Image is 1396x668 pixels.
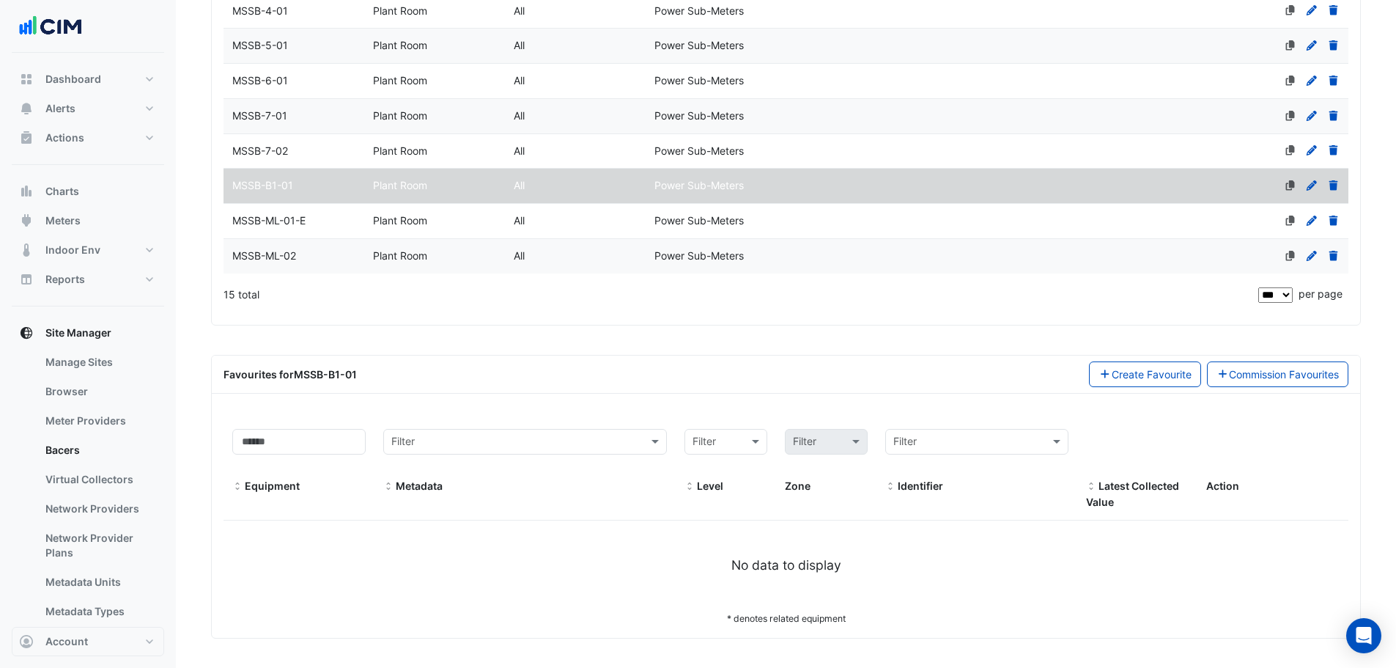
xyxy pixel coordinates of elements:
span: Dashboard [45,72,101,87]
span: Charts [45,184,79,199]
app-icon: Meters [19,213,34,228]
span: All [514,144,525,157]
span: Latest Collected Value [1086,481,1096,493]
button: Charts [12,177,164,206]
span: Action [1206,480,1239,492]
a: Edit [1305,249,1318,262]
div: Please select Filter first [776,429,876,455]
span: Zone [785,480,810,492]
span: Actions [45,131,84,145]
div: No data to display [224,556,1348,575]
a: No favourites defined [1284,74,1297,87]
a: Edit [1305,144,1318,157]
span: Power Sub-Meters [654,144,744,157]
a: Metadata Types [34,597,164,626]
span: Power Sub-Meters [654,179,744,191]
span: MSSB-7-02 [232,144,288,157]
span: Level and Zone [684,481,695,493]
button: Indoor Env [12,235,164,265]
span: All [514,214,525,227]
div: Open Intercom Messenger [1346,618,1381,653]
span: Latest value collected and stored in history [1086,480,1179,509]
span: MSSB-ML-02 [232,249,296,262]
span: MSSB-7-01 [232,109,287,122]
span: All [514,179,525,191]
span: Plant Room [373,179,427,191]
img: Company Logo [18,12,84,41]
a: Delete [1327,109,1340,122]
span: MSSB-4-01 [232,4,288,17]
a: Edit [1305,39,1318,51]
a: No favourites defined [1284,109,1297,122]
a: Meter Providers [34,406,164,436]
span: Plant Room [373,39,427,51]
a: Virtual Collectors [34,465,164,494]
span: Power Sub-Meters [654,4,744,17]
span: per page [1299,287,1343,300]
span: Power Sub-Meters [654,39,744,51]
span: Power Sub-Meters [654,249,744,262]
span: MSSB-B1-01 [232,179,293,191]
a: Manage Sites [34,348,164,377]
span: Indoor Env [45,243,100,257]
app-icon: Site Manager [19,326,34,340]
span: Power Sub-Meters [654,74,744,87]
app-icon: Dashboard [19,72,34,87]
a: Commission Favourites [1207,361,1349,387]
a: No favourites defined [1284,4,1297,17]
span: Metadata [396,480,443,492]
span: Alerts [45,101,75,116]
span: Power Sub-Meters [654,214,744,227]
a: Network Provider Plans [34,524,164,568]
a: No favourites defined [1284,144,1297,157]
span: Equipment [245,480,300,492]
app-icon: Actions [19,131,34,145]
a: Delete [1327,144,1340,157]
div: Favourites [224,367,357,382]
a: Edit [1305,179,1318,191]
span: All [514,249,525,262]
a: Delete [1327,249,1340,262]
button: Reports [12,265,164,294]
button: Account [12,627,164,656]
span: MSSB-ML-01-E [232,214,306,227]
a: Browser [34,377,164,406]
a: Edit [1305,74,1318,87]
a: Edit [1305,214,1318,227]
span: All [514,4,525,17]
span: Meters [45,213,81,228]
span: Reports [45,272,85,287]
span: Plant Room [373,74,427,87]
a: Edit [1305,4,1318,17]
app-icon: Indoor Env [19,243,34,257]
app-icon: Charts [19,184,34,199]
a: Bacers [34,436,164,465]
span: Site Manager [45,326,111,340]
a: Delete [1327,214,1340,227]
span: All [514,109,525,122]
button: Meters [12,206,164,235]
span: Metadata [383,481,394,493]
app-icon: Alerts [19,101,34,116]
strong: MSSB-B1-01 [294,368,357,381]
a: Metadata Units [34,568,164,597]
div: 15 total [224,276,1255,313]
a: Delete [1327,74,1340,87]
span: for [279,368,357,381]
small: * denotes related equipment [727,613,846,624]
span: Plant Room [373,214,427,227]
span: Plant Room [373,144,427,157]
span: Equipment [232,481,243,493]
a: Delete [1327,39,1340,51]
a: Delete [1327,179,1340,191]
a: No favourites defined [1284,249,1297,262]
a: No favourites defined [1284,214,1297,227]
span: All [514,39,525,51]
span: Power Sub-Meters [654,109,744,122]
a: Network Providers [34,494,164,524]
span: Plant Room [373,249,427,262]
span: MSSB-5-01 [232,39,288,51]
span: Level [697,480,723,492]
a: Edit [1305,109,1318,122]
a: Metadata [34,626,164,656]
